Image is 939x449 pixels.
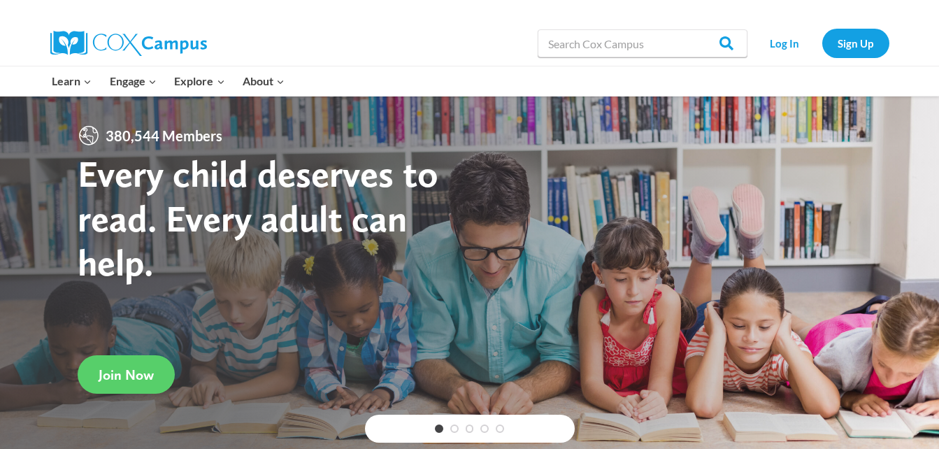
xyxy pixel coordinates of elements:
a: 1 [435,425,443,433]
input: Search Cox Campus [538,29,747,57]
a: Log In [754,29,815,57]
a: 5 [496,425,504,433]
span: Join Now [99,366,154,383]
nav: Secondary Navigation [754,29,889,57]
span: 380,544 Members [100,124,228,147]
img: Cox Campus [50,31,207,56]
nav: Primary Navigation [43,66,294,96]
span: Explore [174,72,224,90]
span: Learn [52,72,92,90]
span: About [243,72,285,90]
a: Join Now [78,355,175,394]
span: Engage [110,72,157,90]
a: 2 [450,425,459,433]
a: 3 [466,425,474,433]
strong: Every child deserves to read. Every adult can help. [78,151,438,285]
a: 4 [480,425,489,433]
a: Sign Up [822,29,889,57]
